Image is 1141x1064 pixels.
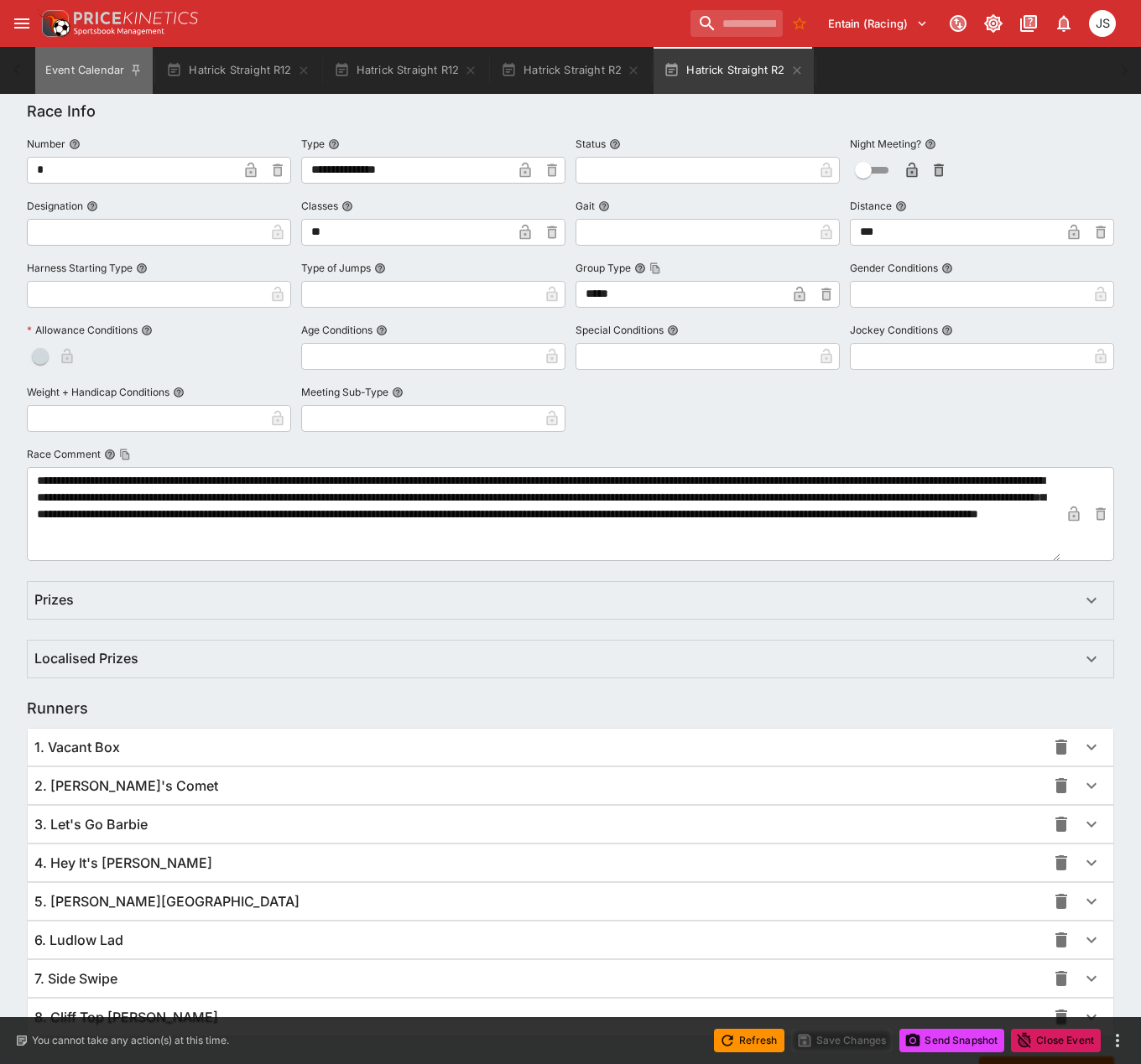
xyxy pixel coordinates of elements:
[392,387,404,398] button: Meeting Sub-Type
[27,385,169,399] p: Weight + Handicap Conditions
[576,199,595,213] p: Gait
[301,137,325,151] p: Type
[32,1033,229,1048] p: You cannot take any action(s) at this time.
[634,262,646,274] button: Group TypeCopy To Clipboard
[850,323,938,337] p: Jockey Conditions
[301,261,371,275] p: Type of Jumps
[941,262,953,274] button: Gender Conditions
[37,7,70,40] img: PriceKinetics Logo
[576,137,606,151] p: Status
[35,47,153,94] button: Event Calendar
[943,8,973,39] button: Connected to PK
[27,101,96,121] h5: Race Info
[301,199,338,213] p: Classes
[818,10,938,37] button: Select Tenant
[899,1029,1004,1052] button: Send Snapshot
[34,739,120,756] span: 1. Vacant Box
[136,262,148,274] button: Harness Starting Type
[667,324,679,336] button: Special Conditions
[1011,1029,1101,1052] button: Close Event
[141,324,153,336] button: Allowance Conditions
[609,138,621,150] button: Status
[598,200,610,212] button: Gait
[34,970,117,988] span: 7. Side Swipe
[850,199,892,213] p: Distance
[850,137,921,151] p: Night Meeting?
[1084,5,1121,42] button: John Seaton
[654,47,813,94] button: Hatrick Straight R2
[74,28,164,35] img: Sportsbook Management
[27,323,138,337] p: Allowance Conditions
[649,262,661,274] button: Copy To Clipboard
[576,323,664,337] p: Special Conditions
[941,324,953,336] button: Jockey Conditions
[27,199,83,213] p: Designation
[34,1009,218,1026] span: 8. Cliff Top [PERSON_NAME]
[1013,8,1044,39] button: Documentation
[850,261,938,275] p: Gender Conditions
[86,200,98,212] button: Designation
[34,816,148,833] span: 3. Let's Go Barbie
[34,854,212,872] span: 4. Hey It's [PERSON_NAME]
[34,650,138,667] h6: Localised Prizes
[374,262,386,274] button: Type of Jumps
[1049,8,1079,39] button: Notifications
[301,385,388,399] p: Meeting Sub-Type
[34,591,74,609] h6: Prizes
[27,447,101,461] p: Race Comment
[74,12,198,24] img: PriceKinetics
[34,777,218,795] span: 2. [PERSON_NAME]'s Comet
[7,8,37,39] button: open drawer
[27,137,65,151] p: Number
[1107,1030,1128,1051] button: more
[341,200,353,212] button: Classes
[1089,10,1116,37] div: John Seaton
[690,10,783,37] input: search
[714,1029,784,1052] button: Refresh
[104,449,116,460] button: Race CommentCopy To Clipboard
[786,10,813,37] button: No Bookmarks
[925,138,936,150] button: Night Meeting?
[34,932,123,949] span: 6. Ludlow Lad
[27,261,133,275] p: Harness Starting Type
[34,893,300,911] span: 5. [PERSON_NAME][GEOGRAPHIC_DATA]
[301,323,373,337] p: Age Conditions
[491,47,650,94] button: Hatrick Straight R2
[324,47,487,94] button: Hatrick Straight R12
[576,261,631,275] p: Group Type
[27,698,88,718] h5: Runners
[978,8,1008,39] button: Toggle light/dark mode
[156,47,320,94] button: Hatrick Straight R12
[376,324,388,336] button: Age Conditions
[69,138,81,150] button: Number
[895,200,907,212] button: Distance
[328,138,340,150] button: Type
[173,387,185,398] button: Weight + Handicap Conditions
[119,449,131,460] button: Copy To Clipboard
